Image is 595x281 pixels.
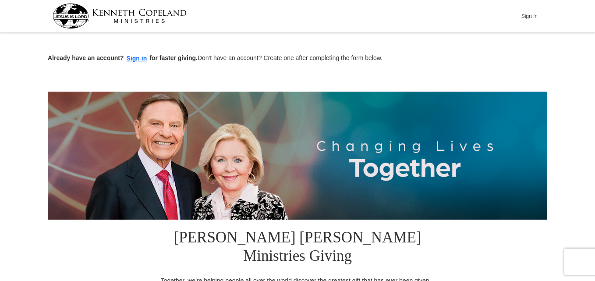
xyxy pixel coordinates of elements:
img: kcm-header-logo.svg [53,4,187,28]
p: Don't have an account? Create one after completing the form below. [48,53,547,64]
h1: [PERSON_NAME] [PERSON_NAME] Ministries Giving [155,220,440,276]
button: Sign in [124,53,150,64]
button: Sign In [516,9,542,23]
strong: Already have an account? for faster giving. [48,54,198,61]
